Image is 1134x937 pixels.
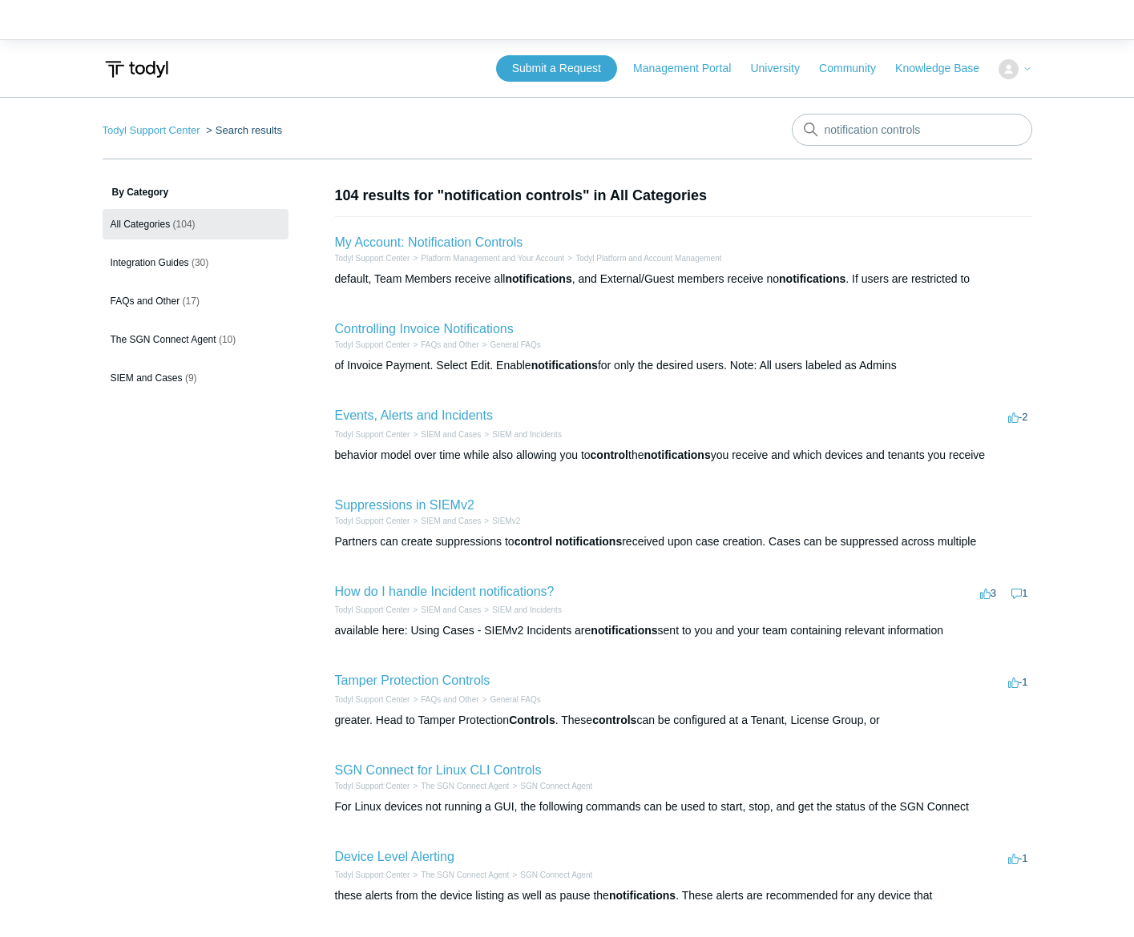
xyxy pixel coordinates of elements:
a: Management Portal [633,60,747,77]
input: Search [792,114,1032,146]
li: Todyl Support Center [335,428,410,440]
li: SGN Connect Agent [509,869,592,881]
a: SGN Connect Agent [520,782,592,790]
a: Todyl Support Center [335,340,410,349]
em: notifications [531,359,598,372]
a: SIEMv2 [492,517,520,525]
li: SIEMv2 [481,515,520,527]
li: SGN Connect Agent [509,780,592,792]
li: Todyl Support Center [335,339,410,351]
a: SIEM and Cases [421,517,481,525]
a: All Categories (104) [103,209,289,239]
a: FAQs and Other [421,340,478,349]
li: Todyl Support Center [335,780,410,792]
em: control [591,448,628,461]
a: University [750,60,815,77]
a: SIEM and Cases [421,605,481,614]
a: SGN Connect for Linux CLI Controls [335,763,542,777]
li: Todyl Support Center [335,604,410,616]
div: these alerts from the device listing as well as pause the . These alerts are recommended for any ... [335,887,1032,904]
span: 1 [1011,587,1027,599]
div: behavior model over time while also allowing you to the you receive and which devices and tenants... [335,447,1032,464]
a: The SGN Connect Agent [421,871,509,879]
a: Platform Management and Your Account [421,254,564,263]
a: Todyl Support Center [335,871,410,879]
a: Todyl Support Center [335,517,410,525]
li: The SGN Connect Agent [410,869,509,881]
li: SIEM and Incidents [481,604,562,616]
a: Todyl Support Center [335,605,410,614]
span: (9) [185,372,197,384]
h1: 104 results for "notification controls" in All Categories [335,185,1032,207]
span: Integration Guides [111,257,189,268]
em: notifications [644,448,710,461]
a: Todyl Support Center [103,124,200,136]
em: notifications [609,889,676,902]
a: General FAQs [490,695,540,704]
div: greater. Head to Tamper Protection . These can be configured at a Tenant, License Group, or [335,712,1032,729]
a: SIEM and Cases (9) [103,363,289,393]
a: The SGN Connect Agent (10) [103,324,289,355]
a: Suppressions in SIEMv2 [335,498,474,512]
li: FAQs and Other [410,339,478,351]
img: Todyl Support Center Help Center home page [103,54,171,84]
div: For Linux devices not running a GUI, the following commands can be used to start, stop, and get t... [335,798,1032,815]
span: -2 [1008,411,1028,423]
li: SIEM and Cases [410,515,481,527]
a: SGN Connect Agent [520,871,592,879]
span: 3 [980,587,996,599]
li: General FAQs [479,339,541,351]
li: Search results [203,124,282,136]
a: Tamper Protection Controls [335,674,490,687]
a: General FAQs [490,340,540,349]
li: Todyl Support Center [335,869,410,881]
li: Platform Management and Your Account [410,252,564,264]
a: Todyl Support Center [335,695,410,704]
div: available here: Using Cases - SIEMv2 Incidents are sent to you and your team containing relevant ... [335,622,1032,639]
span: -1 [1008,676,1028,688]
span: (10) [219,334,236,345]
li: SIEM and Incidents [481,428,562,440]
em: notifications [779,272,845,285]
a: The SGN Connect Agent [421,782,509,790]
li: The SGN Connect Agent [410,780,509,792]
em: controls [592,714,636,726]
a: Todyl Support Center [335,782,410,790]
li: Todyl Support Center [335,694,410,706]
a: SIEM and Cases [421,430,481,439]
em: notifications [505,272,571,285]
a: Todyl Support Center [335,254,410,263]
a: My Account: Notification Controls [335,235,523,249]
div: default, Team Members receive all , and External/Guest members receive no . If users are restrict... [335,271,1032,288]
a: Controlling Invoice Notifications [335,322,514,336]
li: Todyl Support Center [335,515,410,527]
span: (30) [192,257,208,268]
div: of Invoice Payment. Select Edit. Enable for only the desired users. Note: All users labeled as Ad... [335,357,1032,374]
a: Todyl Support Center [335,430,410,439]
h3: By Category [103,185,289,199]
li: SIEM and Cases [410,428,481,440]
li: General FAQs [479,694,541,706]
a: SIEM and Incidents [492,605,562,614]
li: FAQs and Other [410,694,478,706]
em: Controls [509,714,555,726]
li: Todyl Platform and Account Management [564,252,721,264]
span: -1 [1008,852,1028,864]
a: FAQs and Other (17) [103,286,289,316]
a: Community [819,60,892,77]
a: Device Level Alerting [335,850,454,863]
li: Todyl Support Center [103,124,204,136]
span: All Categories [111,219,171,230]
a: Todyl Platform and Account Management [575,254,721,263]
a: Knowledge Base [895,60,995,77]
a: FAQs and Other [421,695,478,704]
span: (104) [173,219,196,230]
li: Todyl Support Center [335,252,410,264]
span: (17) [183,296,200,307]
a: Submit a Request [496,55,617,82]
em: control [515,535,552,548]
span: FAQs and Other [111,296,180,307]
div: Partners can create suppressions to received upon case creation. Cases can be suppressed across m... [335,533,1032,550]
a: SIEM and Incidents [492,430,562,439]
a: Events, Alerts and Incidents [335,408,493,422]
